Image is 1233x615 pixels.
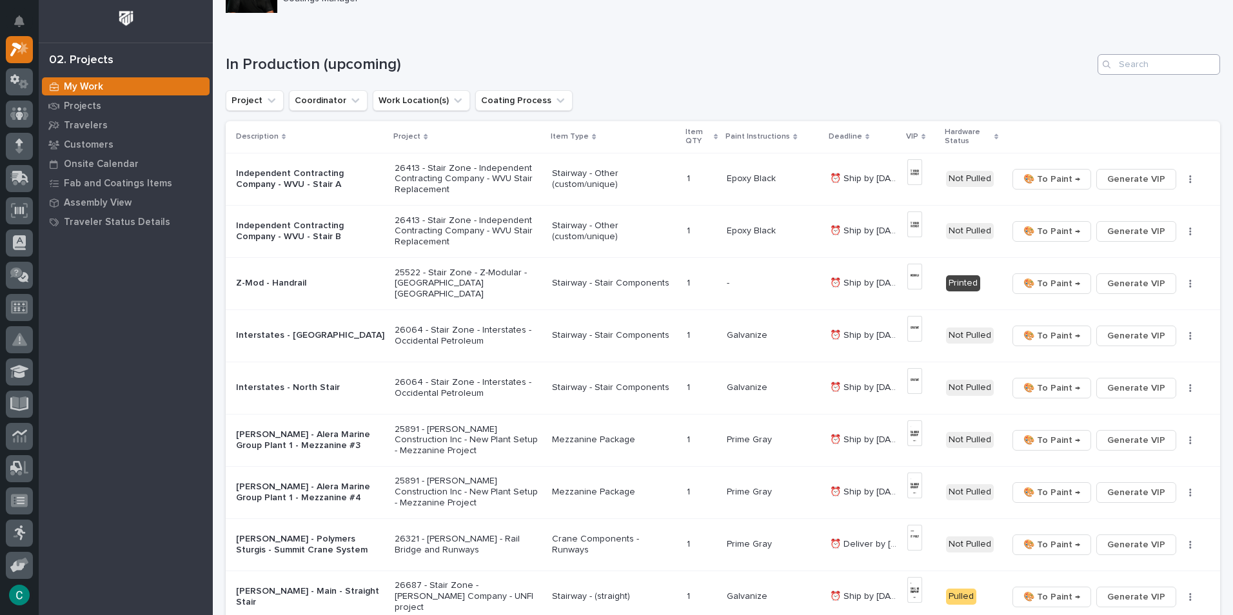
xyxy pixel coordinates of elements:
p: Fab and Coatings Items [64,178,172,190]
span: Generate VIP [1107,485,1165,500]
p: Assembly View [64,197,132,209]
span: 🎨 To Paint → [1023,537,1080,552]
span: 🎨 To Paint → [1023,433,1080,448]
p: ⏰ Ship by 9/19/25 [830,484,900,498]
div: Not Pulled [946,171,994,187]
p: 1 [687,171,693,184]
span: Generate VIP [1107,433,1165,448]
button: 🎨 To Paint → [1012,587,1091,607]
p: 1 [687,223,693,237]
p: Independent Contracting Company - WVU - Stair A [236,168,384,190]
a: Onsite Calendar [39,154,213,173]
p: Paint Instructions [725,130,790,144]
p: ⏰ Ship by 9/15/25 [830,275,900,289]
span: Generate VIP [1107,380,1165,396]
p: Stairway - Other (custom/unique) [552,168,676,190]
p: Description [236,130,279,144]
p: Traveler Status Details [64,217,170,228]
p: Independent Contracting Company - WVU - Stair B [236,220,384,242]
button: Notifications [6,8,33,35]
button: 🎨 To Paint → [1012,378,1091,398]
button: Generate VIP [1096,169,1176,190]
button: Generate VIP [1096,587,1176,607]
button: 🎨 To Paint → [1012,169,1091,190]
button: 🎨 To Paint → [1012,273,1091,294]
button: 🎨 To Paint → [1012,221,1091,242]
p: - [727,275,732,289]
tr: [PERSON_NAME] - Alera Marine Group Plant 1 - Mezzanine #425891 - [PERSON_NAME] Construction Inc -... [226,466,1220,518]
tr: Interstates - North Stair26064 - Stair Zone - Interstates - Occidental PetroleumStairway - Stair ... [226,362,1220,414]
p: Stairway - Stair Components [552,330,676,341]
p: 26413 - Stair Zone - Independent Contracting Company - WVU Stair Replacement [395,163,542,195]
a: Projects [39,96,213,115]
div: 02. Projects [49,54,113,68]
p: 1 [687,275,693,289]
a: Traveler Status Details [39,212,213,231]
div: Pulled [946,589,976,605]
p: Item QTY [686,125,711,149]
p: Mezzanine Package [552,487,676,498]
span: 🎨 To Paint → [1023,224,1080,239]
p: 25891 - [PERSON_NAME] Construction Inc - New Plant Setup - Mezzanine Project [395,424,542,456]
p: 26687 - Stair Zone - [PERSON_NAME] Company - UNFI project [395,580,542,612]
p: VIP [906,130,918,144]
tr: Independent Contracting Company - WVU - Stair A26413 - Stair Zone - Independent Contracting Compa... [226,153,1220,205]
p: Mezzanine Package [552,434,676,445]
button: Work Location(s) [373,90,470,111]
span: 🎨 To Paint → [1023,380,1080,396]
input: Search [1098,54,1220,75]
span: 🎨 To Paint → [1023,276,1080,291]
p: ⏰ Ship by 9/19/25 [830,432,900,445]
p: Stairway - Stair Components [552,382,676,393]
a: Fab and Coatings Items [39,173,213,193]
p: [PERSON_NAME] - Alera Marine Group Plant 1 - Mezzanine #4 [236,482,384,503]
button: Generate VIP [1096,378,1176,398]
button: Generate VIP [1096,430,1176,451]
button: Project [226,90,284,111]
button: Generate VIP [1096,482,1176,503]
p: [PERSON_NAME] - Alera Marine Group Plant 1 - Mezzanine #3 [236,429,384,451]
p: 1 [687,432,693,445]
div: Not Pulled [946,536,994,552]
button: Coordinator [289,90,368,111]
div: Notifications [16,15,33,36]
button: Generate VIP [1096,326,1176,346]
p: Stairway - Stair Components [552,278,676,289]
span: Generate VIP [1107,537,1165,552]
tr: Independent Contracting Company - WVU - Stair B26413 - Stair Zone - Independent Contracting Compa... [226,205,1220,257]
button: users-avatar [6,581,33,609]
tr: Z-Mod - Handrail25522 - Stair Zone - Z-Modular - [GEOGRAPHIC_DATA] [GEOGRAPHIC_DATA]Stairway - St... [226,257,1220,309]
p: 1 [687,536,693,550]
p: My Work [64,81,103,93]
p: [PERSON_NAME] - Polymers Sturgis - Summit Crane System [236,534,384,556]
p: Stairway - Other (custom/unique) [552,220,676,242]
p: Travelers [64,120,108,132]
p: Galvanize [727,380,770,393]
p: [PERSON_NAME] - Main - Straight Stair [236,586,384,608]
p: ⏰ Ship by 9/16/25 [830,380,900,393]
div: Not Pulled [946,327,994,344]
p: 25522 - Stair Zone - Z-Modular - [GEOGRAPHIC_DATA] [GEOGRAPHIC_DATA] [395,268,542,300]
p: Onsite Calendar [64,159,139,170]
span: Generate VIP [1107,171,1165,187]
div: Not Pulled [946,223,994,239]
span: 🎨 To Paint → [1023,485,1080,500]
a: My Work [39,77,213,96]
p: 1 [687,380,693,393]
tr: [PERSON_NAME] - Polymers Sturgis - Summit Crane System26321 - [PERSON_NAME] - Rail Bridge and Run... [226,518,1220,571]
p: ⏰ Ship by 9/22/25 [830,589,900,602]
span: Generate VIP [1107,224,1165,239]
p: 25891 - [PERSON_NAME] Construction Inc - New Plant Setup - Mezzanine Project [395,476,542,508]
a: Travelers [39,115,213,135]
p: Crane Components - Runways [552,534,676,556]
div: Printed [946,275,980,291]
span: 🎨 To Paint → [1023,589,1080,605]
p: 1 [687,589,693,602]
h1: In Production (upcoming) [226,55,1092,74]
p: Galvanize [727,589,770,602]
p: 26321 - [PERSON_NAME] - Rail Bridge and Runways [395,534,542,556]
p: 1 [687,484,693,498]
p: Z-Mod - Handrail [236,278,384,289]
p: Prime Gray [727,536,774,550]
